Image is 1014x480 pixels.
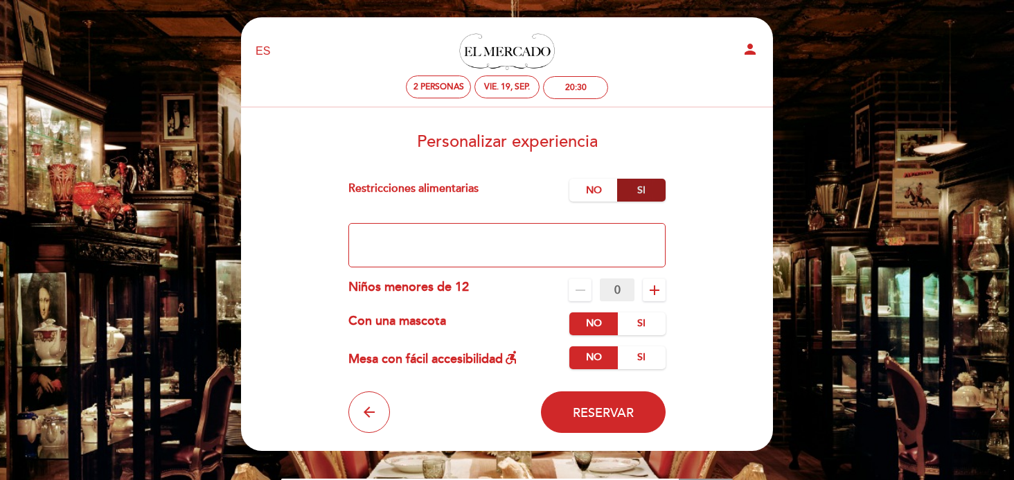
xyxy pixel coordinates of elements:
[541,391,666,433] button: Reservar
[503,349,519,366] i: accessible_forward
[417,132,598,152] span: Personalizar experiencia
[617,312,666,335] label: Si
[572,282,589,299] i: remove
[484,82,530,92] div: vie. 19, sep.
[565,82,587,93] div: 20:30
[569,179,618,202] label: No
[361,404,377,420] i: arrow_back
[742,41,758,62] button: person
[413,82,464,92] span: 2 personas
[348,312,446,335] div: Con una mascota
[420,33,594,71] a: El Mercado
[569,312,618,335] label: No
[573,405,634,420] span: Reservar
[348,391,390,433] button: arrow_back
[617,179,666,202] label: Si
[569,346,618,369] label: No
[348,179,570,202] div: Restricciones alimentarias
[617,346,666,369] label: Si
[348,278,469,301] div: Niños menores de 12
[742,41,758,57] i: person
[348,346,519,369] div: Mesa con fácil accesibilidad
[646,282,663,299] i: add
